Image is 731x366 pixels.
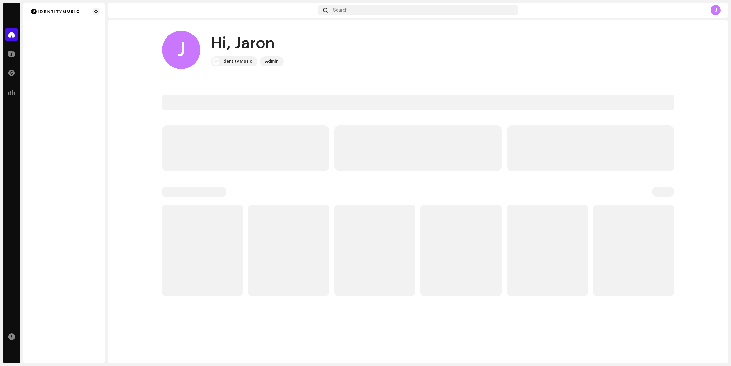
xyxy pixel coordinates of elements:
[211,33,284,54] div: Hi, Jaron
[162,31,200,69] div: J
[222,58,252,65] div: Identity Music
[711,5,721,15] div: J
[28,8,82,15] img: 185c913a-8839-411b-a7b9-bf647bcb215e
[265,58,279,65] div: Admin
[212,58,220,65] img: 0f74c21f-6d1c-4dbc-9196-dbddad53419e
[333,8,348,13] span: Search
